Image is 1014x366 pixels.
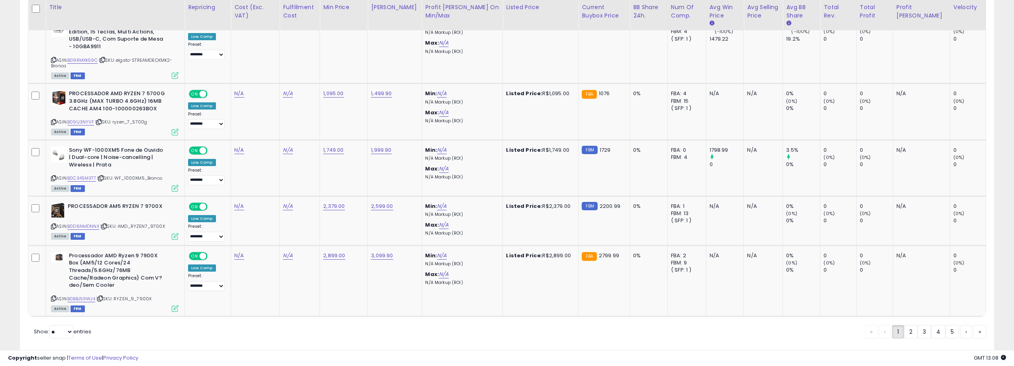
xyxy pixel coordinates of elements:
[371,3,418,12] div: [PERSON_NAME]
[67,223,99,230] a: B0D6NMDNNX
[904,325,918,339] a: 2
[439,270,449,278] a: N/A
[860,3,890,20] div: Total Profit
[931,325,945,339] a: 4
[68,203,165,212] b: PROCESSADOR AM5 RYZEN 7 9700X
[953,252,986,259] div: 0
[715,28,733,35] small: (-100%)
[506,252,572,259] div: R$2,899.00
[67,119,94,125] a: B091J3NYVF
[965,328,967,336] span: ›
[51,90,67,106] img: 41lni-oQKpL._SL40_.jpg
[506,202,542,210] b: Listed Price:
[860,105,893,112] div: 0
[582,146,597,154] small: FBM
[824,98,835,104] small: (0%)
[97,175,162,181] span: | SKU: WF_1000XM5_Branco
[425,261,496,267] p: N/A Markup (ROI)
[425,118,496,124] p: N/A Markup (ROI)
[671,217,700,224] div: ( SFP: 1 )
[824,161,856,168] div: 0
[425,109,439,116] b: Max:
[371,90,392,98] a: 1,499.90
[437,252,447,260] a: N/A
[188,168,225,186] div: Preset:
[945,325,959,339] a: 5
[786,105,820,112] div: 0%
[786,98,797,104] small: (0%)
[974,354,1006,362] span: 2025-08-18 13:08 GMT
[600,202,620,210] span: 2200.99
[100,223,165,229] span: | SKU: AMD_RYZEN7_9700X
[599,90,610,97] span: 1076
[860,161,893,168] div: 0
[425,49,496,55] p: N/A Markup (ROI)
[824,35,856,43] div: 0
[824,252,856,259] div: 0
[51,233,69,240] span: All listings currently available for purchase on Amazon
[283,252,292,260] a: N/A
[599,252,619,259] span: 2799.99
[860,98,871,104] small: (0%)
[188,112,225,129] div: Preset:
[824,260,835,266] small: (0%)
[824,210,835,217] small: (0%)
[953,266,986,274] div: 0
[671,203,700,210] div: FBA: 1
[671,210,700,217] div: FBM: 13
[71,305,85,312] span: FBM
[710,35,744,43] div: 1479.22
[582,202,597,210] small: FBM
[824,217,856,224] div: 0
[747,90,777,97] div: N/A
[671,105,700,112] div: ( SFP: 1 )
[786,147,820,154] div: 3.5%
[437,202,447,210] a: N/A
[69,252,166,291] b: Processador AMD Ryzen 9 7900X Box (AM5/12 Cores/24 Threads/5.6GHz/76MB Cache/Radeon Graphics) Com...
[506,252,542,259] b: Listed Price:
[860,28,871,35] small: (0%)
[860,210,871,217] small: (0%)
[953,147,986,154] div: 0
[860,90,893,97] div: 0
[953,210,965,217] small: (0%)
[953,90,986,97] div: 0
[425,3,499,20] div: Profit [PERSON_NAME] on Min/Max
[896,147,944,154] div: N/A
[425,39,439,47] b: Max:
[896,252,944,259] div: N/A
[425,100,496,105] p: N/A Markup (ROI)
[425,156,496,161] p: N/A Markup (ROI)
[69,147,166,171] b: Sony WF-1000XM5 Fone de Ouvido | Dual-core | Noise-cancelling | Wireless | Prata
[206,204,219,210] span: OFF
[371,146,391,154] a: 1,999.90
[234,146,244,154] a: N/A
[671,252,700,259] div: FBA: 2
[506,90,572,97] div: R$1,095.00
[671,266,700,274] div: ( SFP: 1 )
[671,35,700,43] div: ( SFP: 1 )
[860,147,893,154] div: 0
[710,3,741,20] div: Avg Win Price
[188,42,225,60] div: Preset:
[786,266,820,274] div: 0%
[747,203,777,210] div: N/A
[234,90,244,98] a: N/A
[824,154,835,160] small: (0%)
[188,3,228,12] div: Repricing
[786,161,820,168] div: 0%
[896,203,944,210] div: N/A
[425,202,437,210] b: Min:
[918,325,931,339] a: 3
[437,146,447,154] a: N/A
[953,98,965,104] small: (0%)
[49,3,181,12] div: Title
[671,28,700,35] div: FBM: 4
[51,252,178,311] div: ASIN:
[188,215,216,222] div: Low. Comp
[71,185,85,192] span: FBM
[439,39,449,47] a: N/A
[283,3,316,20] div: Fulfillment Cost
[34,328,91,335] span: Show: entries
[425,30,496,35] p: N/A Markup (ROI)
